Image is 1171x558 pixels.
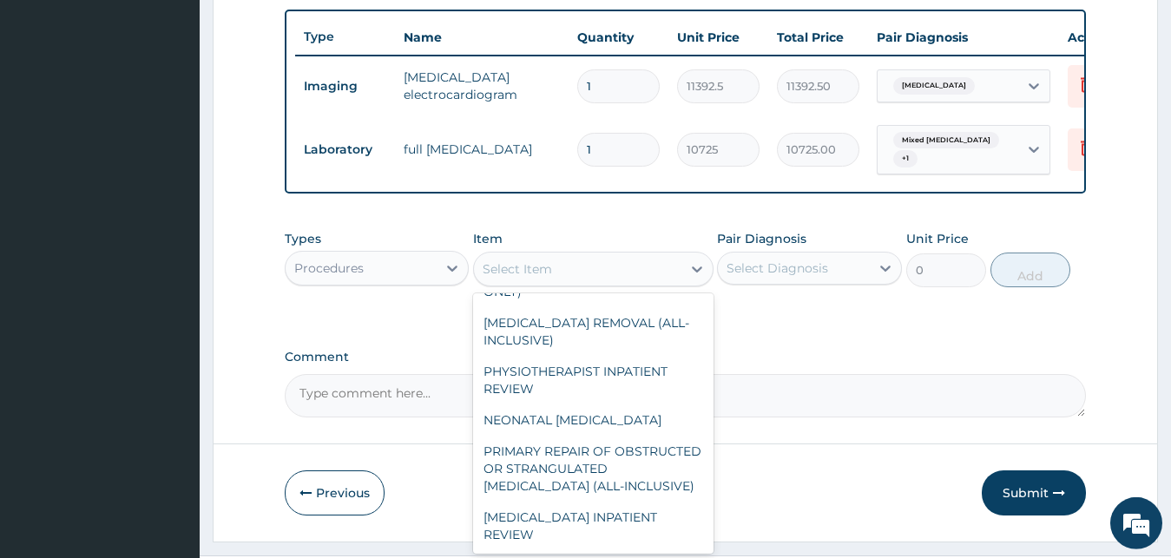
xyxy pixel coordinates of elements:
div: NEONATAL [MEDICAL_DATA] [473,404,714,436]
div: [MEDICAL_DATA] REMOVAL (ALL-INCLUSIVE) [473,307,714,356]
textarea: Type your message and hit 'Enter' [9,373,331,434]
th: Name [395,20,569,55]
th: Type [295,21,395,53]
span: We're online! [101,168,240,344]
label: Types [285,232,321,246]
span: + 1 [893,150,918,167]
th: Quantity [569,20,668,55]
span: [MEDICAL_DATA] [893,77,975,95]
div: Select Diagnosis [727,259,828,277]
th: Pair Diagnosis [868,20,1059,55]
td: full [MEDICAL_DATA] [395,132,569,167]
div: Select Item [483,260,552,278]
th: Unit Price [668,20,768,55]
th: Actions [1059,20,1146,55]
td: [MEDICAL_DATA] electrocardiogram [395,60,569,112]
label: Item [473,230,503,247]
label: Pair Diagnosis [717,230,806,247]
span: Mixed [MEDICAL_DATA] [893,132,999,149]
td: Imaging [295,70,395,102]
th: Total Price [768,20,868,55]
label: Comment [285,350,1087,364]
button: Submit [982,470,1086,515]
td: Laboratory [295,134,395,166]
div: Minimize live chat window [285,9,326,50]
button: Previous [285,470,385,515]
div: Chat with us now [90,97,292,120]
img: d_794563401_company_1708531726252_794563401 [32,87,70,130]
div: Procedures [294,259,364,277]
button: Add [990,253,1070,287]
label: Unit Price [906,230,969,247]
div: PHYSIOTHERAPIST INPATIENT REVIEW [473,356,714,404]
div: PRIMARY REPAIR OF OBSTRUCTED OR STRANGULATED [MEDICAL_DATA] (ALL-INCLUSIVE) [473,436,714,502]
div: [MEDICAL_DATA] INPATIENT REVIEW [473,502,714,550]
